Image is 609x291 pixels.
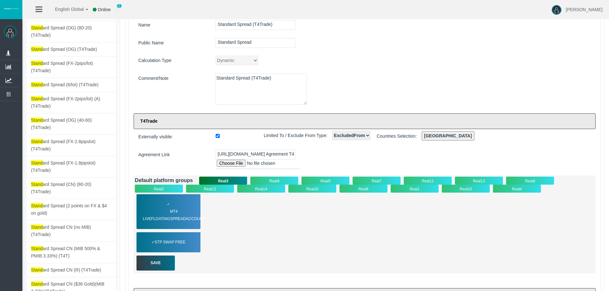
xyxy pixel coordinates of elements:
div: Real10 [442,185,490,193]
span: [GEOGRAPHIC_DATA] [424,133,472,138]
div: Real11 [404,177,452,185]
div: Real8 [506,177,554,185]
span: English Global [47,7,84,12]
img: user-image [552,5,561,15]
div: Real1 [391,185,439,193]
img: logo.svg [3,7,19,10]
span: ard Spread (OG) (T4Trade) [31,47,97,52]
div: Real3 [199,177,247,185]
span: ard Spread (OG) (80-20) (T4Trade) [31,25,92,38]
div: Real5 [301,177,349,185]
span: Stand [31,246,43,251]
select: Limited To / Exclude From Type: [332,131,371,140]
span: ard Spread CN (R) (T4Trade) [31,267,101,272]
span: MT4 LiveFloatingSpreadAccount [143,208,205,223]
span: Limited To / Exclude From Type: [259,131,332,141]
span: STP Swap Free [155,239,185,246]
span: Stand [31,281,43,287]
div: Real14 [237,185,285,193]
div: ✓ [137,194,200,229]
input: Externally visible: [178,134,258,138]
span: 0 [117,4,122,8]
div: Real4 [493,185,541,193]
span: Externally visible: [134,132,178,142]
span: Stand [31,96,43,101]
span: Online [98,7,111,12]
span: ard Spread (FX-1.8pipslot) (T4Trade) [31,160,96,173]
div: Real7 [353,177,401,185]
label: Name [134,20,211,30]
label: Agreement Link [134,150,211,160]
span: Stand [31,182,43,187]
label: Calculation Type [134,56,211,65]
img: user_small.png [115,7,120,13]
span: Stand [31,139,43,144]
button: Countries Selection: [422,131,475,141]
div: Default platform groups [135,177,193,184]
div: ✓ [137,232,200,252]
div: Real2 [135,185,183,193]
span: Stand [31,160,43,165]
div: Real13 [455,177,503,185]
span: Stand [31,61,43,66]
span: ard Spread (FX-2pips/lot) (A) (T4Trade) [31,96,100,109]
span: Stand [31,225,43,230]
span: ard Spread (FX-2.8pipslot) (T4Trade) [31,139,96,151]
span: [PERSON_NAME] [566,7,603,12]
label: T4Trade [134,113,596,129]
div: Real12 [186,185,234,193]
div: Save [137,256,175,271]
label: Public Name [134,38,211,48]
span: Stand [31,47,43,52]
div: Real6 [340,185,387,193]
span: Stand [31,118,43,123]
label: Comment/Note [134,73,211,83]
span: Stand [31,82,43,87]
span: ard Spread CN (MIB 500% & PMIB 3.33%) (T4T) [31,246,100,258]
div: Real16 [288,185,336,193]
span: ard Spread (6/lot) (T4Trade) [31,82,98,87]
span: ard Spread (CN) (80-20) (T4Trade) [31,182,91,194]
span: Countries Selection: [372,131,421,141]
span: Stand [31,267,43,272]
span: ard Spread (OG) (40-60) (T4Trade) [31,118,92,130]
span: ard Spread (FX-2pips/lot) (T4Trade) [31,61,93,73]
span: ard Spread (2 points on FX & $4 on gold) [31,203,107,216]
div: Real9 [250,177,298,185]
span: Stand [31,25,43,30]
span: Stand [31,203,43,208]
span: ard Spread CN (no MIB) (T4Trade) [31,225,91,237]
